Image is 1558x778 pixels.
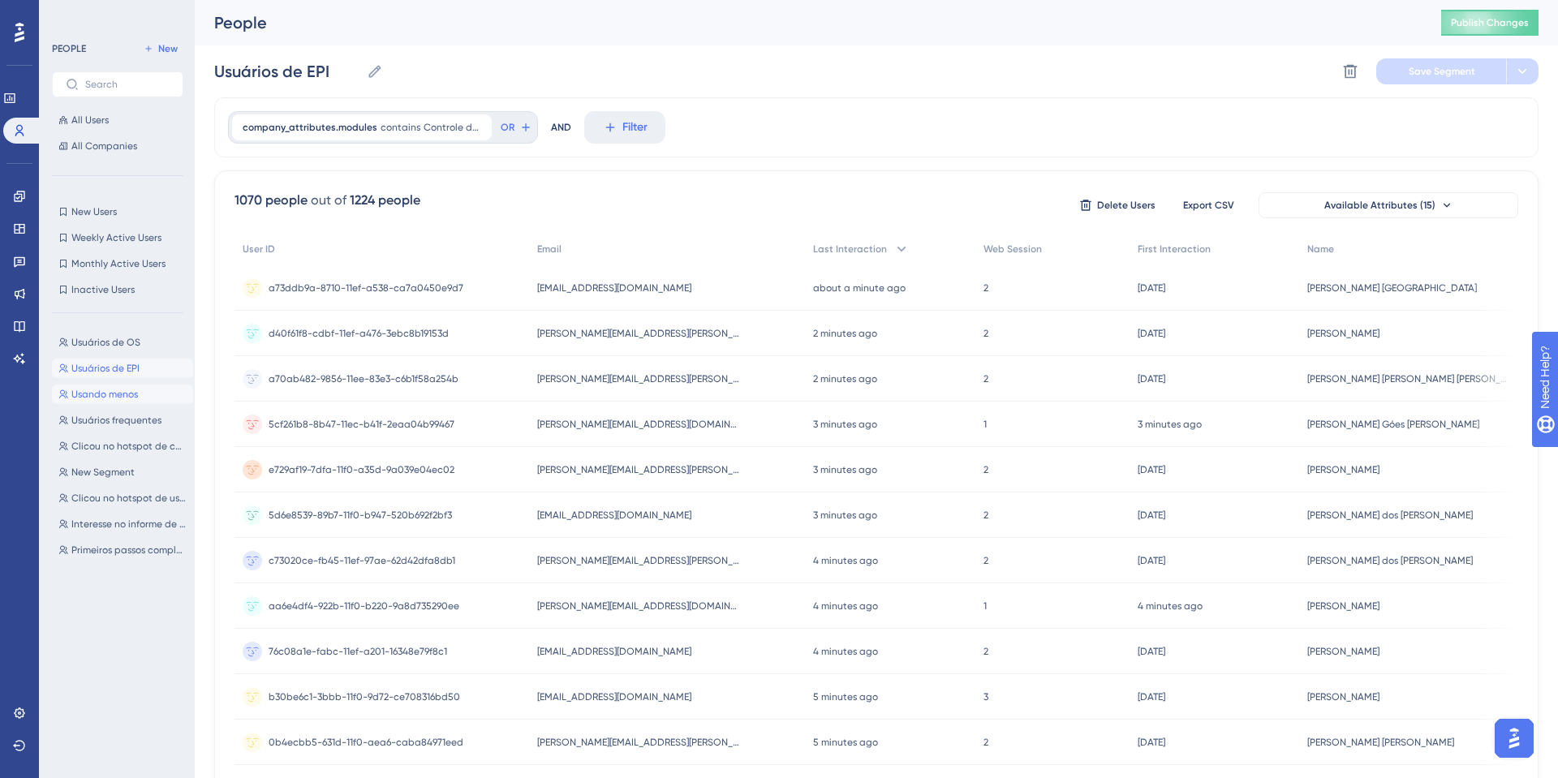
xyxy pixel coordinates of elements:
[71,544,187,557] span: Primeiros passos completos
[813,464,877,475] time: 3 minutes ago
[71,440,187,453] span: Clicou no hotspot de checklist personalizado
[243,121,377,134] span: company_attributes.modules
[1138,555,1165,566] time: [DATE]
[269,736,463,749] span: 0b4ecbb5-631d-11f0-aea6-caba84971eed
[1138,691,1165,703] time: [DATE]
[52,436,193,456] button: Clicou no hotspot de checklist personalizado
[1307,463,1379,476] span: [PERSON_NAME]
[813,646,878,657] time: 4 minutes ago
[1138,646,1165,657] time: [DATE]
[622,118,648,137] span: Filter
[813,509,877,521] time: 3 minutes ago
[1376,58,1506,84] button: Save Segment
[71,362,140,375] span: Usuários de EPI
[537,282,691,294] span: [EMAIL_ADDRESS][DOMAIN_NAME]
[1307,282,1477,294] span: [PERSON_NAME] [GEOGRAPHIC_DATA]
[269,418,454,431] span: 5cf261b8-8b47-11ec-b41f-2eaa04b99467
[1138,419,1202,430] time: 3 minutes ago
[983,554,988,567] span: 2
[269,554,455,567] span: c73020ce-fb45-11ef-97ae-62d42dfa8db1
[1307,372,1510,385] span: [PERSON_NAME] [PERSON_NAME] [PERSON_NAME]
[1307,600,1379,613] span: [PERSON_NAME]
[983,418,987,431] span: 1
[537,645,691,658] span: [EMAIL_ADDRESS][DOMAIN_NAME]
[1441,10,1539,36] button: Publish Changes
[1451,16,1529,29] span: Publish Changes
[269,282,463,294] span: a73ddb9a-8710-11ef-a538-ca7a0450e9d7
[1307,645,1379,658] span: [PERSON_NAME]
[813,555,878,566] time: 4 minutes ago
[1138,243,1211,256] span: First Interaction
[537,736,740,749] span: [PERSON_NAME][EMAIL_ADDRESS][PERSON_NAME][DOMAIN_NAME]
[71,231,161,244] span: Weekly Active Users
[537,600,740,613] span: [PERSON_NAME][EMAIL_ADDRESS][DOMAIN_NAME]
[1307,736,1454,749] span: [PERSON_NAME] [PERSON_NAME]
[983,509,988,522] span: 2
[537,418,740,431] span: [PERSON_NAME][EMAIL_ADDRESS][DOMAIN_NAME]
[52,228,183,247] button: Weekly Active Users
[158,42,178,55] span: New
[235,191,308,210] div: 1070 people
[85,79,170,90] input: Search
[813,691,878,703] time: 5 minutes ago
[1307,554,1473,567] span: [PERSON_NAME] dos [PERSON_NAME]
[813,373,877,385] time: 2 minutes ago
[983,690,988,703] span: 3
[71,205,117,218] span: New Users
[38,4,101,24] span: Need Help?
[537,690,691,703] span: [EMAIL_ADDRESS][DOMAIN_NAME]
[424,121,481,134] span: Controle de EPI
[813,328,877,339] time: 2 minutes ago
[71,414,161,427] span: Usuários frequentes
[537,463,740,476] span: [PERSON_NAME][EMAIL_ADDRESS][PERSON_NAME][PERSON_NAME][DOMAIN_NAME]
[381,121,420,134] span: contains
[1307,509,1473,522] span: [PERSON_NAME] dos [PERSON_NAME]
[1168,192,1249,218] button: Export CSV
[1138,737,1165,748] time: [DATE]
[1138,509,1165,521] time: [DATE]
[52,410,193,430] button: Usuários frequentes
[983,645,988,658] span: 2
[52,280,183,299] button: Inactive Users
[1097,199,1156,212] span: Delete Users
[983,372,988,385] span: 2
[52,254,183,273] button: Monthly Active Users
[71,388,138,401] span: Usando menos
[243,243,275,256] span: User ID
[1307,690,1379,703] span: [PERSON_NAME]
[52,333,193,352] button: Usuários de OS
[1324,199,1435,212] span: Available Attributes (15)
[214,60,360,83] input: Segment Name
[983,736,988,749] span: 2
[1259,192,1518,218] button: Available Attributes (15)
[52,42,86,55] div: PEOPLE
[71,114,109,127] span: All Users
[1490,714,1539,763] iframe: UserGuiding AI Assistant Launcher
[71,336,140,349] span: Usuários de OS
[1307,327,1379,340] span: [PERSON_NAME]
[1307,418,1479,431] span: [PERSON_NAME] Góes [PERSON_NAME]
[52,359,193,378] button: Usuários de EPI
[537,509,691,522] span: [EMAIL_ADDRESS][DOMAIN_NAME]
[813,600,878,612] time: 4 minutes ago
[138,39,183,58] button: New
[52,488,193,508] button: Clicou no hotspot de usuário
[311,191,346,210] div: out of
[551,111,571,144] div: AND
[537,554,740,567] span: [PERSON_NAME][EMAIL_ADDRESS][PERSON_NAME][DOMAIN_NAME]
[983,327,988,340] span: 2
[52,514,193,534] button: Interesse no informe de condição de risco
[537,372,740,385] span: [PERSON_NAME][EMAIL_ADDRESS][PERSON_NAME][PERSON_NAME][DOMAIN_NAME]
[52,202,183,221] button: New Users
[52,385,193,404] button: Usando menos
[1138,328,1165,339] time: [DATE]
[537,327,740,340] span: [PERSON_NAME][EMAIL_ADDRESS][PERSON_NAME][DOMAIN_NAME]
[71,518,187,531] span: Interesse no informe de condição de risco
[52,136,183,156] button: All Companies
[269,645,447,658] span: 76c08a1e-fabc-11ef-a201-16348e79f8c1
[350,191,420,210] div: 1224 people
[813,243,887,256] span: Last Interaction
[983,282,988,294] span: 2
